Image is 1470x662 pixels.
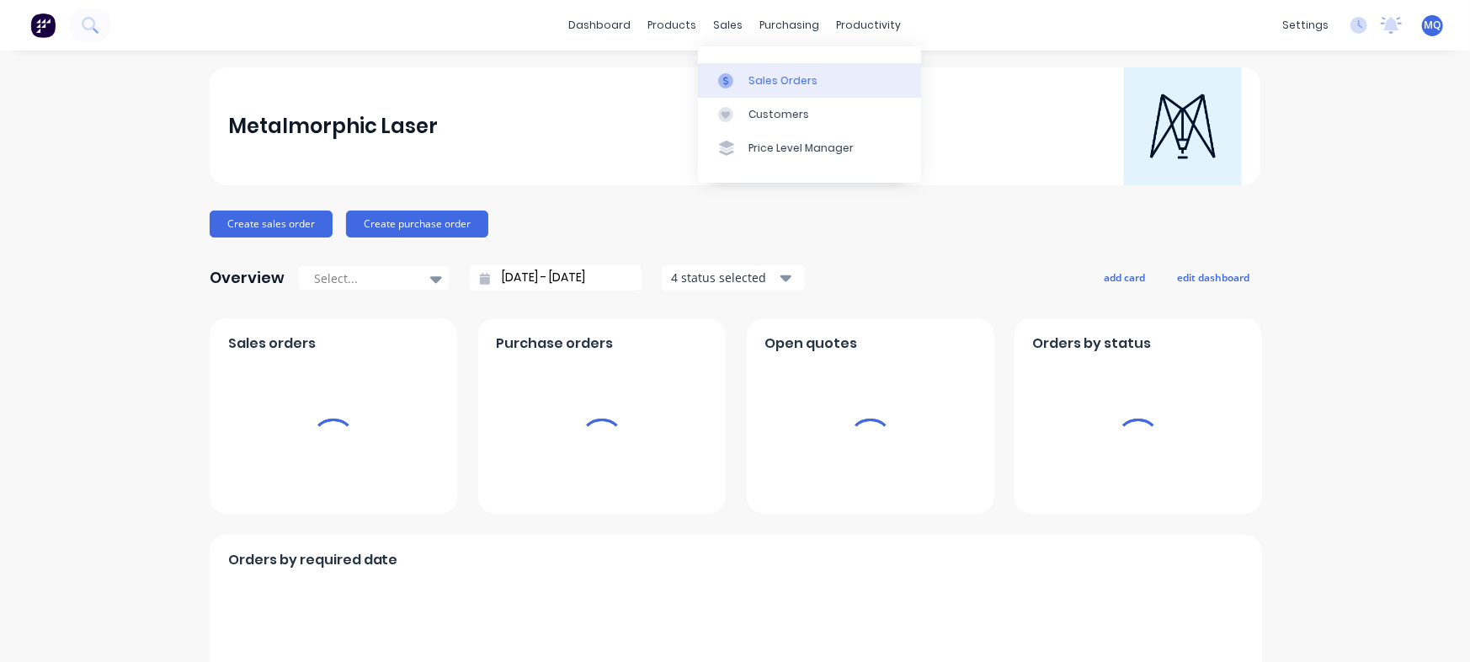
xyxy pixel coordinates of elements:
div: settings [1274,13,1337,38]
a: Price Level Manager [698,131,921,165]
button: add card [1093,266,1156,288]
button: Create sales order [210,211,333,238]
div: Overview [210,261,285,295]
div: purchasing [752,13,828,38]
button: 4 status selected [662,265,805,291]
div: sales [706,13,752,38]
a: dashboard [561,13,640,38]
a: Sales Orders [698,63,921,97]
span: MQ [1425,18,1441,33]
span: Orders by required date [228,550,398,570]
button: Create purchase order [346,211,488,238]
a: Customers [698,98,921,131]
div: 4 status selected [671,269,777,286]
span: Open quotes [765,334,858,354]
button: edit dashboard [1166,266,1260,288]
img: Factory [30,13,56,38]
div: Price Level Manager [748,141,854,156]
div: products [640,13,706,38]
span: Orders by status [1033,334,1152,354]
div: Metalmorphic Laser [228,109,439,143]
div: productivity [828,13,910,38]
span: Sales orders [228,334,316,354]
img: Metalmorphic Laser [1124,67,1242,185]
span: Purchase orders [497,334,614,354]
div: Customers [748,107,809,122]
div: Sales Orders [748,73,818,88]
